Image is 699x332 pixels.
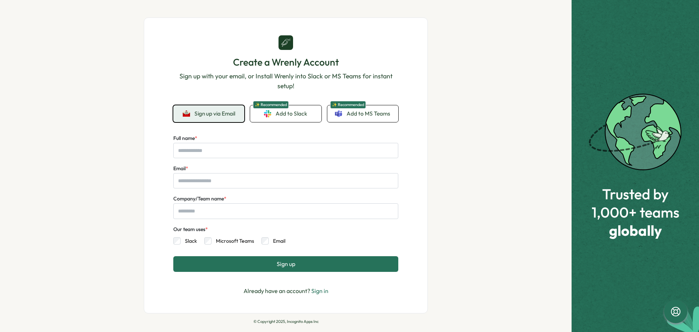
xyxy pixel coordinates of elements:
span: ✨ Recommended [253,101,289,109]
span: ✨ Recommended [330,101,366,109]
label: Full name [173,134,197,142]
h1: Create a Wrenly Account [173,56,398,69]
label: Company/Team name [173,195,226,203]
a: Sign in [311,287,328,294]
a: ✨ RecommendedAdd to Slack [250,105,321,122]
span: Add to Slack [276,110,307,118]
span: Sign up via Email [194,110,235,117]
label: Slack [181,237,197,245]
a: ✨ RecommendedAdd to MS Teams [327,105,398,122]
span: globally [592,222,679,238]
span: Add to MS Teams [347,110,390,118]
p: © Copyright 2025, Incognito Apps Inc [144,319,428,324]
label: Microsoft Teams [212,237,254,245]
label: Email [269,237,285,245]
button: Sign up via Email [173,105,244,122]
span: Trusted by [592,186,679,202]
span: Sign up [277,261,295,267]
span: 1,000+ teams [592,204,679,220]
label: Email [173,165,188,173]
div: Our team uses [173,226,208,234]
p: Sign up with your email, or Install Wrenly into Slack or MS Teams for instant setup! [173,71,398,91]
button: Sign up [173,256,398,272]
p: Already have an account? [244,286,328,296]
